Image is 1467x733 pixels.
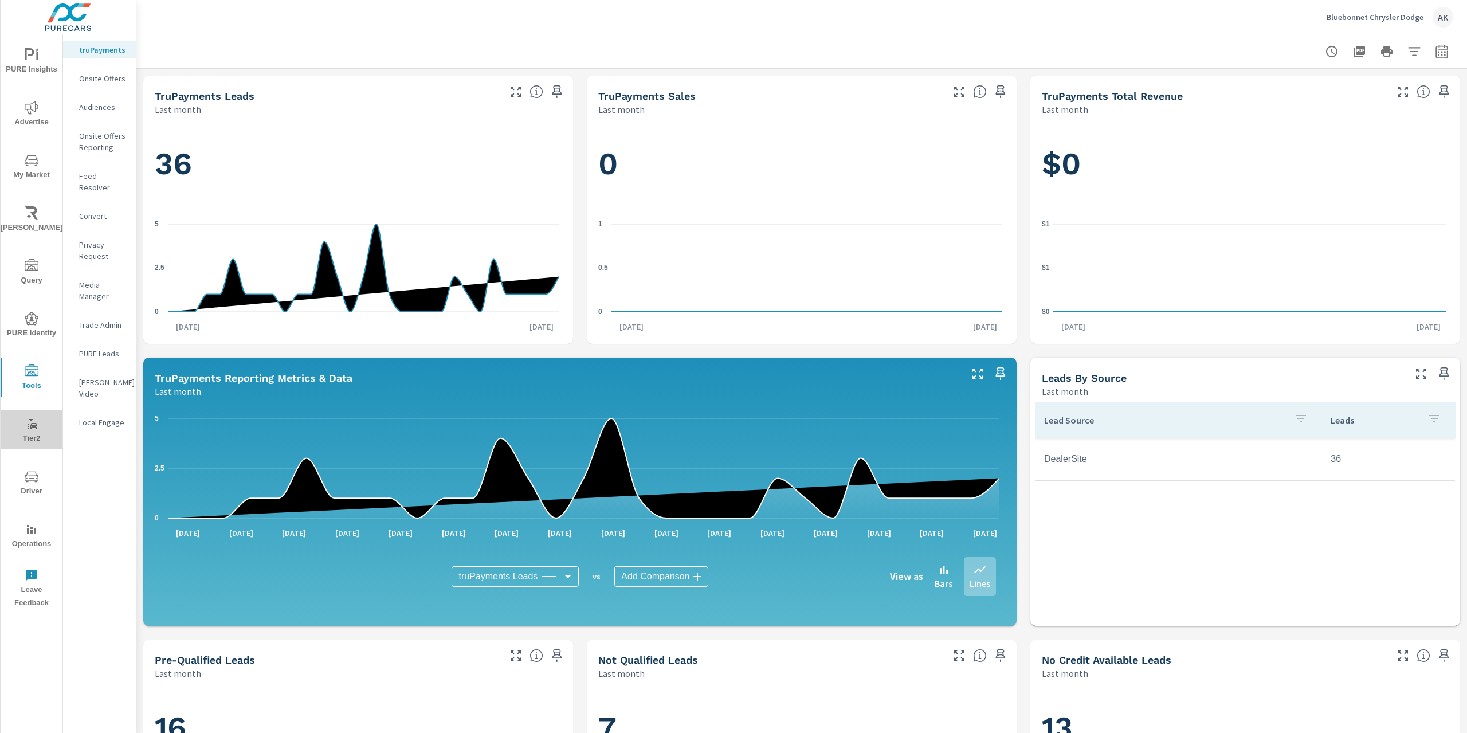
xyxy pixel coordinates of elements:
p: Lines [970,577,990,590]
text: 0 [598,308,602,316]
p: [DATE] [540,527,580,539]
div: Onsite Offers Reporting [63,127,136,156]
span: Tier2 [4,417,59,445]
span: Save this to your personalized report [548,83,566,101]
span: A basic review has been done and approved the credit worthiness of the lead by the configured cre... [529,649,543,663]
p: Last month [598,103,645,116]
span: PURE Identity [4,312,59,340]
p: [DATE] [965,321,1005,332]
button: Print Report [1375,40,1398,63]
text: 5 [155,414,159,422]
span: Driver [4,470,59,498]
span: Leave Feedback [4,569,59,610]
div: Convert [63,207,136,225]
button: Make Fullscreen [1394,646,1412,665]
div: Media Manager [63,276,136,305]
button: Make Fullscreen [968,364,987,383]
div: Trade Admin [63,316,136,334]
div: [PERSON_NAME] Video [63,374,136,402]
span: Total revenue from sales matched to a truPayments lead. [Source: This data is sourced from the de... [1417,85,1430,99]
span: My Market [4,154,59,182]
p: Privacy Request [79,239,127,262]
div: Audiences [63,99,136,116]
text: 0 [155,308,159,316]
span: Query [4,259,59,287]
span: truPayments Leads [458,571,538,582]
p: PURE Leads [79,348,127,359]
button: Select Date Range [1430,40,1453,63]
button: Make Fullscreen [950,83,968,101]
span: Add Comparison [621,571,689,582]
text: 1 [598,220,602,228]
p: Last month [155,103,201,116]
p: Onsite Offers Reporting [79,130,127,153]
p: [PERSON_NAME] Video [79,377,127,399]
p: Feed Resolver [79,170,127,193]
p: [DATE] [965,527,1005,539]
p: [DATE] [327,527,367,539]
p: [DATE] [434,527,474,539]
span: [PERSON_NAME] [4,206,59,234]
p: Bars [935,577,952,590]
span: Save this to your personalized report [1435,646,1453,665]
button: Make Fullscreen [1394,83,1412,101]
span: A lead that has been submitted but has not gone through the credit application process. [1417,649,1430,663]
p: vs [579,571,614,582]
h5: Not Qualified Leads [598,654,698,666]
button: "Export Report to PDF" [1348,40,1371,63]
span: The number of truPayments leads. [529,85,543,99]
text: $1 [1042,220,1050,228]
div: Privacy Request [63,236,136,265]
span: Tools [4,364,59,393]
button: Make Fullscreen [950,646,968,665]
h5: truPayments Sales [598,90,696,102]
p: [DATE] [593,527,633,539]
p: Convert [79,210,127,222]
p: [DATE] [274,527,314,539]
p: Last month [155,667,201,680]
p: [DATE] [1409,321,1449,332]
button: Make Fullscreen [1412,364,1430,383]
text: $0 [1042,308,1050,316]
p: [DATE] [646,527,687,539]
h5: truPayments Total Revenue [1042,90,1183,102]
span: Save this to your personalized report [991,646,1010,665]
p: [DATE] [168,527,208,539]
p: Media Manager [79,279,127,302]
button: Apply Filters [1403,40,1426,63]
h1: 0 [598,144,1005,183]
p: [DATE] [912,527,952,539]
p: [DATE] [521,321,562,332]
span: PURE Insights [4,48,59,76]
div: Add Comparison [614,566,708,587]
text: 0.5 [598,264,608,272]
p: [DATE] [611,321,652,332]
h5: No Credit Available Leads [1042,654,1171,666]
p: Last month [598,667,645,680]
td: DealerSite [1035,445,1321,473]
p: [DATE] [806,527,846,539]
div: truPayments Leads [452,566,579,587]
text: 0 [155,514,159,522]
p: [DATE] [752,527,793,539]
span: A basic review has been done and has not approved the credit worthiness of the lead by the config... [973,649,987,663]
span: Advertise [4,101,59,129]
h1: $0 [1042,144,1449,183]
h5: Leads By Source [1042,372,1127,384]
p: Last month [1042,385,1088,398]
text: $1 [1042,264,1050,272]
span: Save this to your personalized report [1435,83,1453,101]
text: 2.5 [155,464,164,472]
p: Audiences [79,101,127,113]
p: Onsite Offers [79,73,127,84]
h5: Pre-Qualified Leads [155,654,255,666]
div: Feed Resolver [63,167,136,196]
p: Trade Admin [79,319,127,331]
span: Save this to your personalized report [991,364,1010,383]
p: [DATE] [168,321,208,332]
span: Save this to your personalized report [991,83,1010,101]
div: PURE Leads [63,345,136,362]
span: Save this to your personalized report [548,646,566,665]
span: Number of sales matched to a truPayments lead. [Source: This data is sourced from the dealer's DM... [973,85,987,99]
span: Operations [4,523,59,551]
